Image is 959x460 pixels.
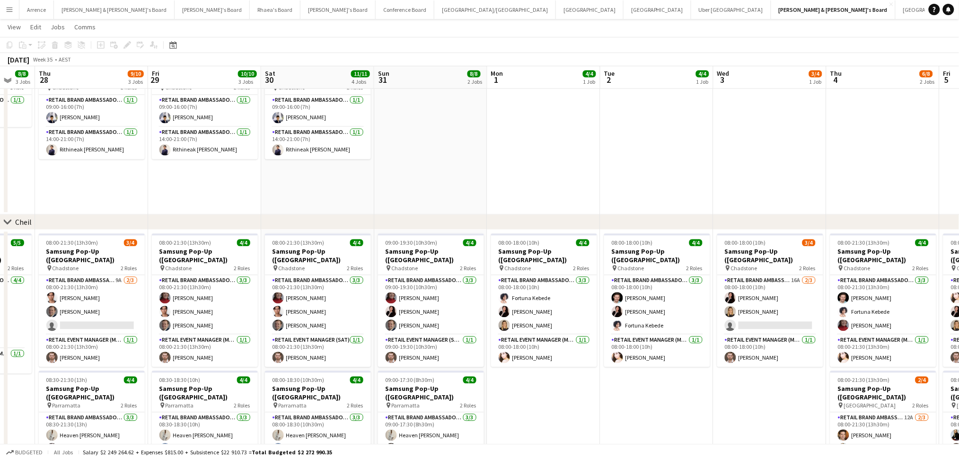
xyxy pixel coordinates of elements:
span: Parramatta [279,402,307,409]
span: 6/8 [920,71,933,78]
span: Sun [378,70,389,78]
app-job-card: 08:00-18:00 (10h)4/4Samsung Pop-Up ([GEOGRAPHIC_DATA]) Chadstone2 RolesRETAIL Brand Ambassador (M... [604,234,710,367]
span: 2 Roles [121,265,137,272]
span: 2 Roles [686,265,703,272]
span: 2 Roles [460,265,476,272]
h3: Samsung Pop-Up ([GEOGRAPHIC_DATA]) [830,385,936,402]
app-card-role: RETAIL Brand Ambassador ([DATE])3/309:00-19:30 (10h30m)[PERSON_NAME][PERSON_NAME][PERSON_NAME] [378,275,484,335]
h3: Samsung Pop-Up ([GEOGRAPHIC_DATA]) [39,248,145,265]
h3: Samsung Pop-Up ([GEOGRAPHIC_DATA]) [604,248,710,265]
span: Parramatta [53,402,81,409]
span: 2 Roles [913,265,929,272]
span: 2 Roles [573,265,589,272]
span: 09:00-17:30 (8h30m) [386,377,435,384]
h3: Samsung Pop-Up ([GEOGRAPHIC_DATA]) [378,385,484,402]
span: 09:00-19:30 (10h30m) [386,239,438,247]
app-card-role: RETAIL Brand Ambassador (Mon - Fri)1/114:00-21:00 (7h)Rithineak [PERSON_NAME] [39,127,145,159]
span: Week 35 [31,56,55,63]
span: 8/8 [467,71,481,78]
app-job-card: 09:00-21:00 (12h)2/2Polestar Chadstone Chadstone2 RolesRETAIL Brand Ambassador ([DATE])1/109:00-1... [265,62,371,159]
div: AEST [59,56,71,63]
span: Chadstone [53,265,79,272]
span: 10/10 [238,71,257,78]
span: 4/4 [237,377,250,384]
app-card-role: RETAIL Event Manager (Sat)1/108:00-21:30 (13h30m)[PERSON_NAME] [265,335,371,367]
span: 08:00-18:00 (10h) [725,239,766,247]
app-card-role: RETAIL Brand Ambassador (Mon - Fri)3/308:00-18:00 (10h)Fortuna Kebede[PERSON_NAME][PERSON_NAME] [491,275,597,335]
span: Fri [943,70,951,78]
app-card-role: RETAIL Brand Ambassador ([DATE])1/114:00-21:00 (7h)Rithineak [PERSON_NAME] [265,127,371,159]
button: [GEOGRAPHIC_DATA]/[GEOGRAPHIC_DATA] [434,0,556,19]
h3: Samsung Pop-Up ([GEOGRAPHIC_DATA]) [830,248,936,265]
span: 08:00-21:30 (13h30m) [838,239,890,247]
h3: Samsung Pop-Up ([GEOGRAPHIC_DATA]) [152,248,258,265]
a: Comms [70,21,99,33]
h3: Samsung Pop-Up ([GEOGRAPHIC_DATA]) [265,248,371,265]
app-job-card: 08:00-21:30 (13h30m)4/4Samsung Pop-Up ([GEOGRAPHIC_DATA]) Chadstone2 RolesRETAIL Brand Ambassador... [265,234,371,367]
span: 2 Roles [8,265,24,272]
app-card-role: RETAIL Event Manager (Mon - Fri)1/108:00-18:00 (10h)[PERSON_NAME] [491,335,597,367]
span: 2 Roles [800,265,816,272]
app-card-role: RETAIL Brand Ambassador (Mon - Fri)3/308:00-21:30 (13h30m)[PERSON_NAME][PERSON_NAME][PERSON_NAME] [152,275,258,335]
app-card-role: RETAIL Event Manager (Sun)1/109:00-19:30 (10h30m)[PERSON_NAME] [378,335,484,367]
div: Salary $2 249 264.62 + Expenses $815.00 + Subsistence $22 910.73 = [83,449,332,456]
app-card-role: RETAIL Event Manager (Mon - Fri)1/108:00-18:00 (10h)[PERSON_NAME] [604,335,710,367]
app-card-role: RETAIL Brand Ambassador (Mon - Fri)1/109:00-16:00 (7h)[PERSON_NAME] [39,95,145,127]
span: Chadstone [505,265,531,272]
div: 4 Jobs [352,79,370,86]
span: 3/4 [124,239,137,247]
span: 2 Roles [913,402,929,409]
span: 08:00-18:00 (10h) [499,239,540,247]
div: [DATE] [8,55,29,64]
span: 2 Roles [234,402,250,409]
div: 1 Job [809,79,822,86]
h3: Samsung Pop-Up ([GEOGRAPHIC_DATA]) [39,385,145,402]
a: View [4,21,25,33]
div: 09:00-21:00 (12h)2/2Polestar Chadstone Chadstone2 RolesRETAIL Brand Ambassador (Mon - Fri)1/109:0... [39,62,145,159]
button: [GEOGRAPHIC_DATA] [556,0,624,19]
span: Comms [74,23,96,31]
span: Chadstone [844,265,871,272]
div: 08:00-18:00 (10h)4/4Samsung Pop-Up ([GEOGRAPHIC_DATA]) Chadstone2 RolesRETAIL Brand Ambassador (M... [491,234,597,367]
span: Thu [39,70,51,78]
app-card-role: RETAIL Brand Ambassador ([DATE])3/308:00-21:30 (13h30m)[PERSON_NAME][PERSON_NAME][PERSON_NAME] [265,275,371,335]
h3: Samsung Pop-Up ([GEOGRAPHIC_DATA]) [265,385,371,402]
span: 08:00-21:30 (13h30m) [159,239,211,247]
span: 2 [603,75,615,86]
span: Tue [604,70,615,78]
app-job-card: 09:00-21:00 (12h)2/2Polestar Chadstone Chadstone2 RolesRETAIL Brand Ambassador (Mon - Fri)1/109:0... [152,62,258,159]
span: Total Budgeted $2 272 990.35 [252,449,332,456]
app-job-card: 08:00-21:30 (13h30m)4/4Samsung Pop-Up ([GEOGRAPHIC_DATA]) Chadstone2 RolesRETAIL Brand Ambassador... [152,234,258,367]
span: 2 Roles [347,265,363,272]
button: [PERSON_NAME] & [PERSON_NAME]'s Board [54,0,175,19]
app-card-role: RETAIL Event Manager (Mon - Fri)1/108:00-21:30 (13h30m)[PERSON_NAME] [39,335,145,367]
span: 08:00-21:30 (13h30m) [46,239,98,247]
span: 8/8 [15,71,28,78]
app-card-role: RETAIL Brand Ambassador (Mon - Fri)3/308:00-21:30 (13h30m)[PERSON_NAME]Fortuna Kebede[PERSON_NAME] [830,275,936,335]
span: 4/4 [463,239,476,247]
span: Parramatta [166,402,194,409]
span: 5 [942,75,951,86]
span: 08:00-18:00 (10h) [612,239,653,247]
span: 08:30-18:30 (10h) [159,377,201,384]
span: 4/4 [915,239,929,247]
span: Jobs [51,23,65,31]
span: Chadstone [166,265,192,272]
span: 08:30-21:30 (13h) [46,377,88,384]
span: 08:00-21:30 (13h30m) [273,239,325,247]
span: View [8,23,21,31]
span: 4/4 [689,239,703,247]
span: 08:00-18:30 (10h30m) [273,377,325,384]
span: Chadstone [392,265,418,272]
button: [PERSON_NAME]'s Board [175,0,250,19]
span: 11/11 [351,71,370,78]
span: 28 [37,75,51,86]
span: 5/5 [11,239,24,247]
h3: Samsung Pop-Up ([GEOGRAPHIC_DATA]) [152,385,258,402]
span: 29 [150,75,159,86]
app-job-card: 08:00-18:00 (10h)3/4Samsung Pop-Up ([GEOGRAPHIC_DATA]) Chadstone2 RolesRETAIL Brand Ambassador (M... [717,234,823,367]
